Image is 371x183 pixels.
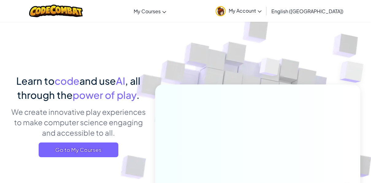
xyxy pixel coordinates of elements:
span: My Account [229,7,262,14]
a: English ([GEOGRAPHIC_DATA]) [268,3,346,19]
a: My Account [212,1,265,21]
span: Learn to [16,75,55,87]
a: My Courses [131,3,169,19]
span: English ([GEOGRAPHIC_DATA]) [271,8,343,14]
span: . [136,89,140,101]
span: AI [116,75,125,87]
span: My Courses [134,8,161,14]
span: and use [79,75,116,87]
p: We create innovative play experiences to make computer science engaging and accessible to all. [11,107,146,138]
img: Overlap cubes [248,46,292,91]
span: code [55,75,79,87]
img: avatar [216,6,226,16]
a: Go to My Courses [39,142,118,157]
img: CodeCombat logo [29,5,83,17]
span: power of play [73,89,136,101]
